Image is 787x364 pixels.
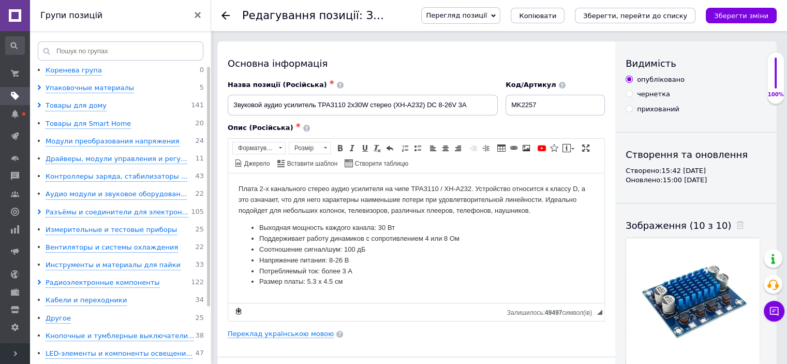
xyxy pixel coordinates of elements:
div: 100% [767,91,784,98]
span: Розмір [289,142,320,154]
div: Контроллеры заряда, стабилизаторы ... [46,172,187,182]
div: чернетка [637,90,670,99]
span: 25 [195,314,204,324]
div: 100% Якість заповнення [767,52,784,104]
a: Створити таблицю [343,157,410,169]
div: Створення та оновлення [626,148,766,161]
span: Копіювати [519,12,556,20]
span: 11 [195,154,204,164]
div: Коренева група [46,66,102,76]
div: Инструменты и материалы для пайки [46,260,181,270]
span: 24 [195,137,204,147]
div: Повернутися назад [221,11,230,20]
a: Жирний (Ctrl+B) [334,142,346,154]
span: 141 [191,101,204,111]
div: Радиоэлектронные компоненты [46,278,160,288]
a: Видалити форматування [372,142,383,154]
a: По правому краю [452,142,464,154]
a: Максимізувати [580,142,591,154]
div: Зображення (10 з 10) [626,219,766,232]
a: Повернути (Ctrl+Z) [384,142,395,154]
span: Вставити шаблон [286,159,338,168]
a: Вставити іконку [548,142,560,154]
div: Видимість [626,57,766,70]
div: Аудио модули и звуковое оборудован... [46,190,187,199]
div: прихований [637,105,679,114]
div: опубліковано [637,75,685,84]
input: Наприклад, H&M жіноча сукня зелена 38 розмір вечірня максі з блискітками [228,95,498,115]
a: Зменшити відступ [468,142,479,154]
a: Курсив (Ctrl+I) [347,142,358,154]
span: 0 [200,66,204,76]
span: Опис (Російська) [228,124,293,132]
span: Потягніть для зміни розмірів [597,310,602,315]
input: Пошук по групах [38,41,203,61]
a: Розмір [289,142,331,154]
a: Зображення [521,142,532,154]
div: Товары для Smart Home [46,119,131,129]
a: Зробити резервну копію зараз [233,305,244,317]
span: 20 [195,119,204,129]
div: Драйверы, модули управления и регу... [46,154,187,164]
span: ✱ [330,79,334,86]
a: Переклад українською мовою [228,330,334,338]
span: Код/Артикул [506,81,556,89]
div: Другое [46,314,71,324]
div: Кнопочные и тумблерные выключатели... [46,331,194,341]
a: Джерело [233,157,272,169]
div: Основна інформація [228,57,605,70]
span: ✱ [296,122,301,129]
div: Кабели и переходники [46,296,127,305]
a: По лівому краю [427,142,439,154]
span: Перегляд позиції [426,11,487,19]
span: 33 [195,260,204,270]
button: Чат з покупцем [764,301,784,322]
div: Модули преобразования напряжения [46,137,180,147]
a: Вставити/видалити маркований список [412,142,423,154]
button: Копіювати [511,8,565,23]
a: Вставити/Редагувати посилання (Ctrl+L) [508,142,519,154]
span: Форматування [233,142,275,154]
span: 25 [195,225,204,235]
a: Таблиця [496,142,507,154]
a: Вставити шаблон [276,157,339,169]
div: Створено: 15:42 [DATE] [626,166,766,176]
span: Назва позиції (Російська) [228,81,327,89]
a: Підкреслений (Ctrl+U) [359,142,370,154]
span: 22 [195,190,204,199]
div: Вентиляторы и системы охлаждения [46,243,178,253]
span: Джерело [243,159,270,168]
i: Зберегти, перейти до списку [583,12,687,20]
iframe: Редактор, D123E9DC-3A15-40F4-A793-F06846425239 [228,173,604,303]
span: Створити таблицю [353,159,408,168]
span: 43 [195,172,204,182]
span: 122 [191,278,204,288]
span: 38 [195,331,204,341]
div: LED-элементы и компоненты освещени... [46,349,192,359]
div: Оновлено: 15:00 [DATE] [626,176,766,185]
button: Зберегти, перейти до списку [575,8,695,23]
div: Товары для дому [46,101,107,111]
span: 34 [195,296,204,305]
div: Кiлькiсть символiв [507,307,597,316]
div: Измерительные и тестовые приборы [46,225,177,235]
div: Упаковочные материалы [46,83,134,93]
span: 49497 [545,309,562,316]
i: Зберегти зміни [714,12,768,20]
a: Форматування [232,142,286,154]
a: Вставити повідомлення [561,142,576,154]
span: 5 [200,83,204,93]
a: Збільшити відступ [480,142,492,154]
span: 47 [195,349,204,359]
span: 105 [191,208,204,217]
a: Додати відео з YouTube [536,142,547,154]
div: Разъёмы и соединители для электрон... [46,208,188,217]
